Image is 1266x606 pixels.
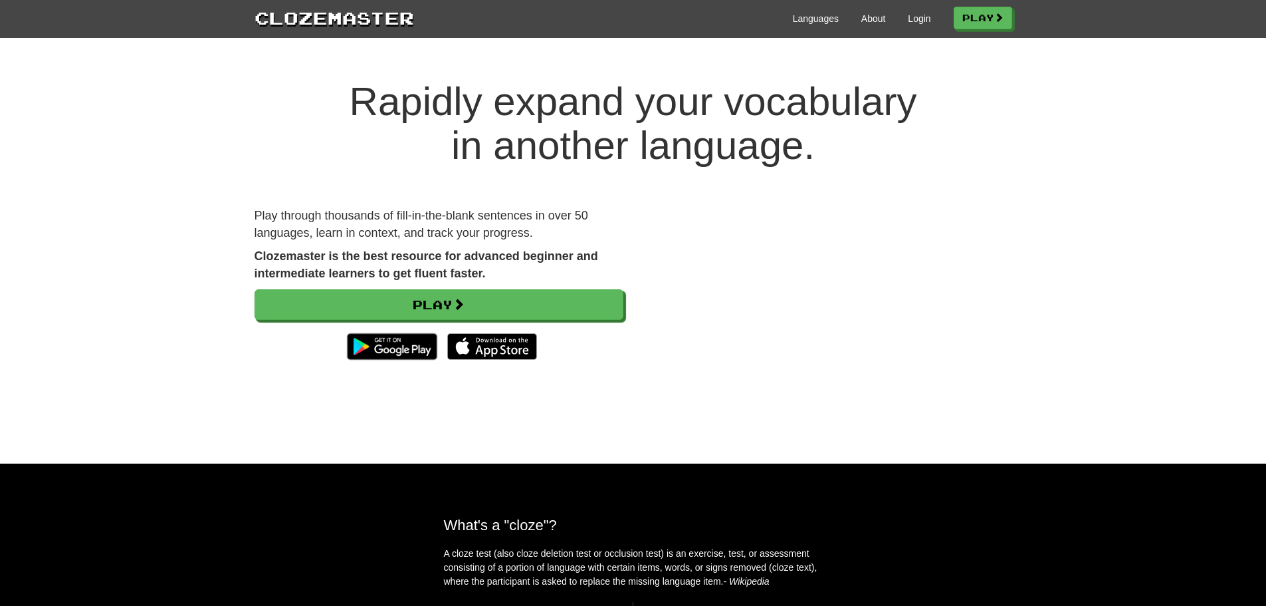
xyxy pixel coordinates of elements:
[444,517,823,533] h2: What's a "cloze"?
[340,327,443,367] img: Get it on Google Play
[255,289,623,320] a: Play
[255,249,598,280] strong: Clozemaster is the best resource for advanced beginner and intermediate learners to get fluent fa...
[255,5,414,30] a: Clozemaster
[255,208,623,241] p: Play through thousands of fill-in-the-blank sentences in over 50 languages, learn in context, and...
[724,576,770,587] em: - Wikipedia
[908,12,930,25] a: Login
[861,12,886,25] a: About
[954,7,1012,29] a: Play
[447,333,537,360] img: Download_on_the_App_Store_Badge_US-UK_135x40-25178aeef6eb6b83b96f5f2d004eda3bffbb37122de64afbaef7...
[444,547,823,589] p: A cloze test (also cloze deletion test or occlusion test) is an exercise, test, or assessment con...
[793,12,839,25] a: Languages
